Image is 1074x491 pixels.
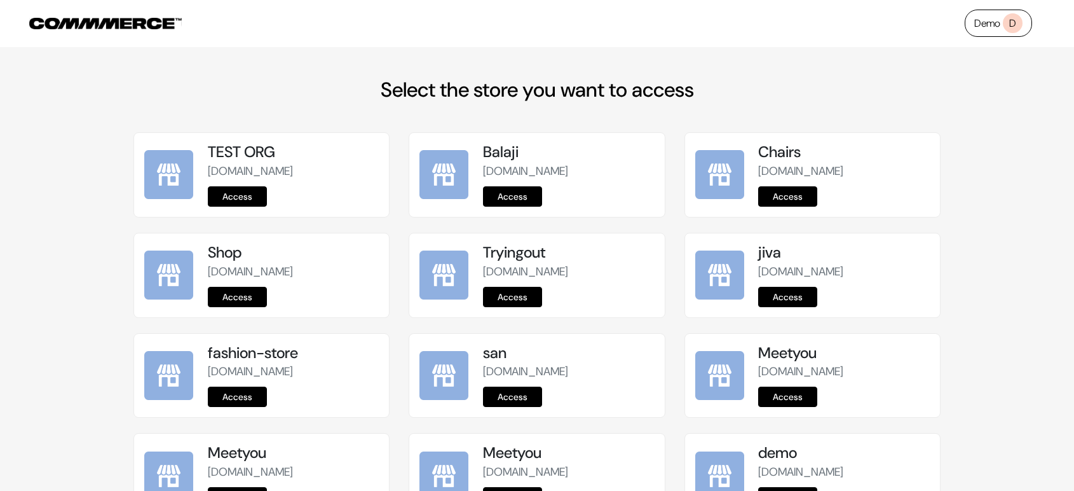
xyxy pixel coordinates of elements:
h5: fashion-store [208,344,379,363]
img: san [419,351,468,400]
h5: Chairs [758,143,929,162]
h5: Meetyou [208,444,379,462]
p: [DOMAIN_NAME] [758,464,929,481]
a: Access [483,287,542,307]
p: [DOMAIN_NAME] [208,464,379,481]
img: COMMMERCE [29,18,182,29]
h5: jiva [758,244,929,262]
h5: san [483,344,654,363]
h2: Select the store you want to access [133,78,941,102]
img: Balaji [419,150,468,199]
img: jiva [695,251,744,300]
p: [DOMAIN_NAME] [208,163,379,180]
p: [DOMAIN_NAME] [758,163,929,180]
img: Tryingout [419,251,468,300]
a: Access [483,186,542,207]
img: TEST ORG [144,150,193,199]
img: fashion-store [144,351,193,400]
p: [DOMAIN_NAME] [758,363,929,380]
p: [DOMAIN_NAME] [483,464,654,481]
a: Access [208,287,267,307]
a: Access [758,387,817,407]
p: [DOMAIN_NAME] [483,163,654,180]
p: [DOMAIN_NAME] [758,263,929,280]
img: Shop [144,251,193,300]
a: Access [208,387,267,407]
h5: Tryingout [483,244,654,262]
h5: Balaji [483,143,654,162]
h5: Meetyou [758,344,929,363]
p: [DOMAIN_NAME] [483,363,654,380]
h5: demo [758,444,929,462]
h5: Meetyou [483,444,654,462]
p: [DOMAIN_NAME] [208,263,379,280]
p: [DOMAIN_NAME] [483,263,654,280]
a: Access [483,387,542,407]
h5: Shop [208,244,379,262]
img: Meetyou [695,351,744,400]
a: Access [758,287,817,307]
h5: TEST ORG [208,143,379,162]
span: D [1003,13,1023,33]
a: DemoD [965,10,1032,37]
a: Access [758,186,817,207]
p: [DOMAIN_NAME] [208,363,379,380]
img: Chairs [695,150,744,199]
a: Access [208,186,267,207]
